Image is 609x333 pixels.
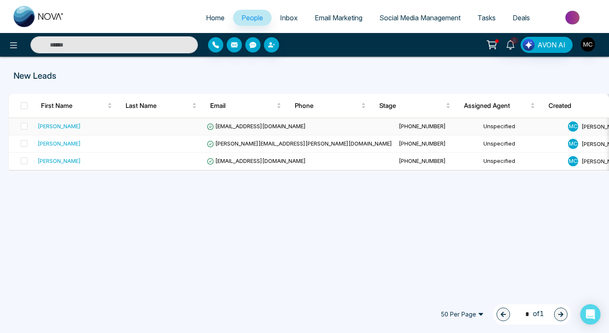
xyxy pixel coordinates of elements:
[306,10,371,26] a: Email Marketing
[568,156,578,166] span: M C
[280,14,298,22] span: Inbox
[207,157,306,164] span: [EMAIL_ADDRESS][DOMAIN_NAME]
[207,123,306,129] span: [EMAIL_ADDRESS][DOMAIN_NAME]
[272,10,306,26] a: Inbox
[469,10,504,26] a: Tasks
[477,14,496,22] span: Tasks
[379,101,444,111] span: Stage
[233,10,272,26] a: People
[241,14,263,22] span: People
[520,308,544,320] span: of 1
[538,40,565,50] span: AVON AI
[457,94,542,118] th: Assigned Agent
[568,139,578,149] span: M C
[435,308,490,321] span: 50 Per Page
[210,101,275,111] span: Email
[207,140,392,147] span: [PERSON_NAME][EMAIL_ADDRESS][PERSON_NAME][DOMAIN_NAME]
[464,101,529,111] span: Assigned Agent
[288,94,373,118] th: Phone
[14,6,64,27] img: Nova CRM Logo
[399,157,446,164] span: [PHONE_NUMBER]
[34,94,119,118] th: First Name
[523,39,535,51] img: Lead Flow
[504,10,538,26] a: Deals
[521,37,573,53] button: AVON AI
[315,14,362,22] span: Email Marketing
[480,118,565,135] td: Unspecified
[581,37,595,52] img: User Avatar
[203,94,288,118] th: Email
[41,101,106,111] span: First Name
[399,140,446,147] span: [PHONE_NUMBER]
[295,101,359,111] span: Phone
[510,37,518,44] span: 5
[38,122,81,130] div: [PERSON_NAME]
[206,14,225,22] span: Home
[568,121,578,132] span: M C
[198,10,233,26] a: Home
[126,101,190,111] span: Last Name
[38,139,81,148] div: [PERSON_NAME]
[371,10,469,26] a: Social Media Management
[119,94,203,118] th: Last Name
[38,157,81,165] div: [PERSON_NAME]
[480,135,565,153] td: Unspecified
[14,69,595,82] p: New Leads
[399,123,446,129] span: [PHONE_NUMBER]
[543,8,604,27] img: Market-place.gif
[480,153,565,170] td: Unspecified
[500,37,521,52] a: 5
[580,304,601,325] div: Open Intercom Messenger
[373,94,457,118] th: Stage
[513,14,530,22] span: Deals
[379,14,461,22] span: Social Media Management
